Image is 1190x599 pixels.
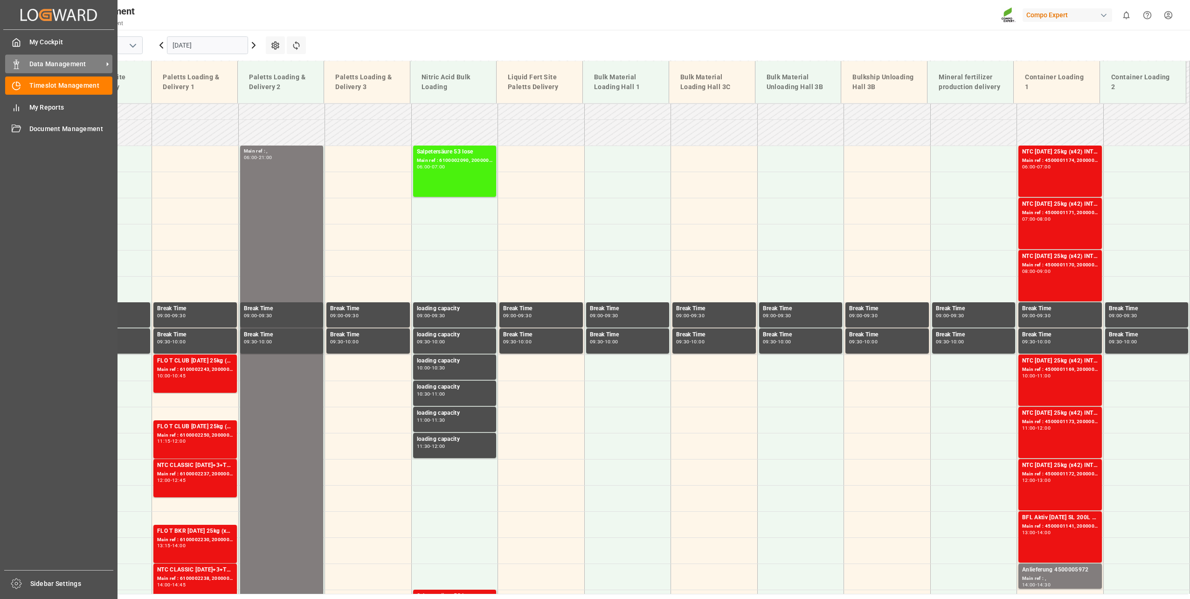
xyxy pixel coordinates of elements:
[1036,374,1037,378] div: -
[157,461,233,470] div: NTC CLASSIC [DATE]+3+TE 1200kg BB
[1122,313,1123,318] div: -
[157,527,233,536] div: FLO T BKR [DATE] 25kg (x40) D,ATBT SPORT [DATE] 25%UH 3M 25kg (x40) INTFLO T CLUB [DATE] 25kg (x4...
[690,313,691,318] div: -
[951,340,964,344] div: 10:00
[1036,340,1037,344] div: -
[157,439,171,443] div: 11:15
[430,418,431,422] div: -
[1022,313,1036,318] div: 09:00
[1109,304,1185,313] div: Break Time
[849,69,920,96] div: Bulkship Unloading Hall 3B
[1109,340,1122,344] div: 09:30
[603,340,604,344] div: -
[1037,478,1051,482] div: 13:00
[1022,426,1036,430] div: 11:00
[157,565,233,575] div: NTC CLASSIC [DATE]+3+TE 1200kg BB
[172,478,186,482] div: 12:45
[1036,165,1037,169] div: -
[417,165,430,169] div: 06:00
[1023,8,1112,22] div: Compo Expert
[1022,374,1036,378] div: 10:00
[936,340,949,344] div: 09:30
[1022,261,1098,269] div: Main ref : 4500001170, 2000001248
[503,330,579,340] div: Break Time
[1022,522,1098,530] div: Main ref : 4500001141, 2000001159
[518,340,532,344] div: 10:00
[1022,461,1098,470] div: NTC [DATE] 25kg (x42) INT MTO
[417,383,493,392] div: loading capacity
[517,340,518,344] div: -
[244,155,257,160] div: 06:00
[1022,217,1036,221] div: 07:00
[1022,356,1098,366] div: NTC [DATE] 25kg (x42) INT MTO
[1036,530,1037,535] div: -
[1022,478,1036,482] div: 12:00
[430,444,431,448] div: -
[690,340,691,344] div: -
[430,313,431,318] div: -
[1022,565,1098,575] div: Anlieferung 4500005972
[691,313,705,318] div: 09:30
[1037,165,1051,169] div: 07:00
[432,418,445,422] div: 11:30
[157,583,171,587] div: 14:00
[417,418,430,422] div: 11:00
[171,313,172,318] div: -
[1022,530,1036,535] div: 13:00
[849,304,925,313] div: Break Time
[244,330,320,340] div: Break Time
[417,147,493,157] div: Salpetersäure 53 lose
[1109,330,1185,340] div: Break Time
[1022,209,1098,217] div: Main ref : 4500001171, 2000001248
[776,340,777,344] div: -
[1036,583,1037,587] div: -
[849,330,925,340] div: Break Time
[1037,426,1051,430] div: 12:00
[417,340,430,344] div: 09:30
[590,304,666,313] div: Break Time
[1022,366,1098,374] div: Main ref : 4500001169, 2000001248
[344,313,345,318] div: -
[1109,313,1122,318] div: 09:00
[432,392,445,396] div: 11:00
[417,304,493,313] div: loading capacity
[1022,304,1098,313] div: Break Time
[1137,5,1158,26] button: Help Center
[432,340,445,344] div: 10:00
[432,313,445,318] div: 09:30
[157,543,171,548] div: 13:15
[1022,165,1036,169] div: 06:00
[1022,157,1098,165] div: Main ref : 4500001174, 2000001248
[172,439,186,443] div: 12:00
[330,340,344,344] div: 09:30
[157,340,171,344] div: 09:30
[125,38,139,53] button: open menu
[257,155,258,160] div: -
[171,374,172,378] div: -
[432,444,445,448] div: 12:00
[417,392,430,396] div: 10:30
[157,470,233,478] div: Main ref : 6100002237, 2000001528
[776,313,777,318] div: -
[417,313,430,318] div: 09:00
[936,313,949,318] div: 09:00
[1022,340,1036,344] div: 09:30
[1036,269,1037,273] div: -
[676,340,690,344] div: 09:30
[432,165,445,169] div: 07:00
[763,340,776,344] div: 09:30
[1122,340,1123,344] div: -
[1022,409,1098,418] div: NTC [DATE] 25kg (x42) INT MTO
[1022,200,1098,209] div: NTC [DATE] 25kg (x42) INT MTO
[171,340,172,344] div: -
[172,543,186,548] div: 14:00
[430,340,431,344] div: -
[418,69,489,96] div: Nitric Acid Bulk Loading
[171,543,172,548] div: -
[5,98,112,116] a: My Reports
[417,330,493,340] div: loading capacity
[257,340,258,344] div: -
[603,313,604,318] div: -
[590,340,603,344] div: 09:30
[172,374,186,378] div: 10:45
